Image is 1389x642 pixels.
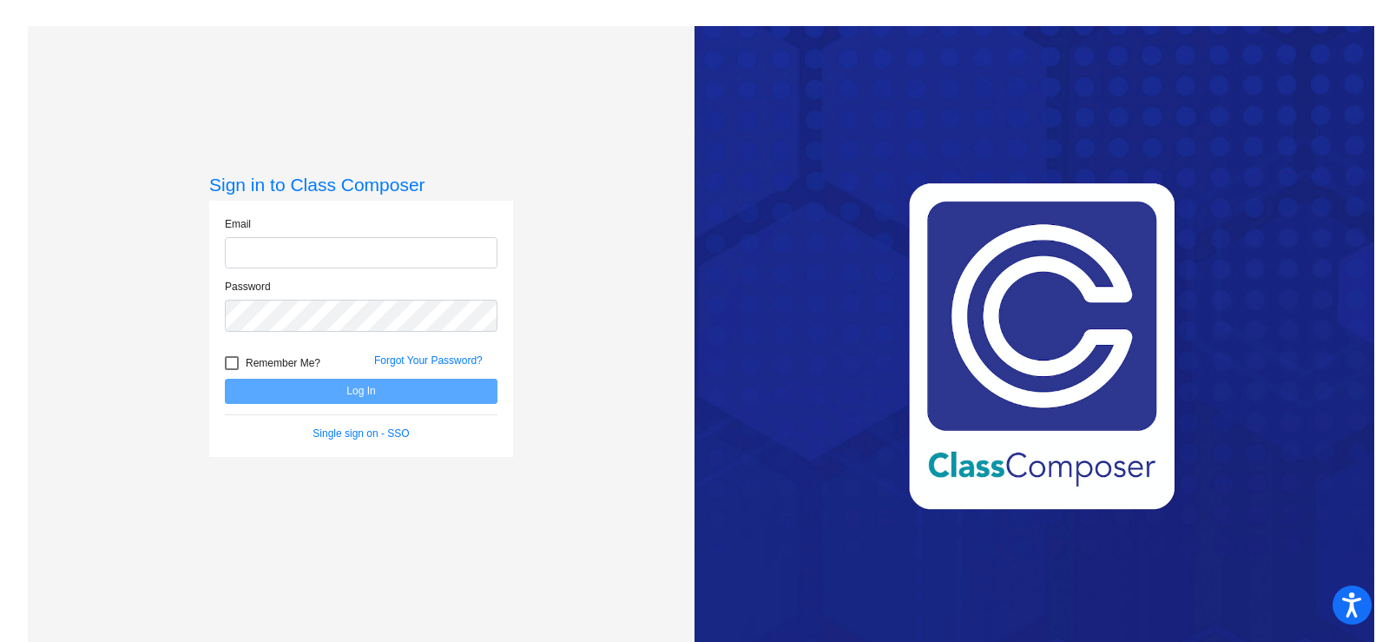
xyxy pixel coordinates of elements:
[313,427,409,440] a: Single sign on - SSO
[374,354,483,367] a: Forgot Your Password?
[246,353,320,374] span: Remember Me?
[225,216,251,232] label: Email
[225,279,271,295] label: Password
[225,379,497,404] button: Log In
[209,174,513,195] h3: Sign in to Class Composer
